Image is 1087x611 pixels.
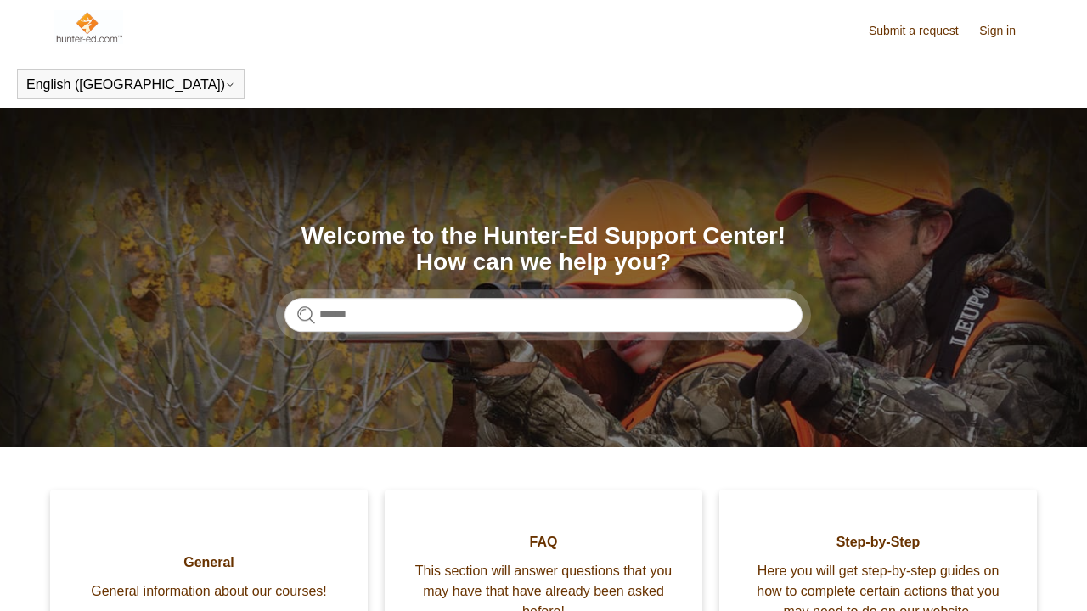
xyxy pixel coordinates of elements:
input: Search [284,298,803,332]
button: English ([GEOGRAPHIC_DATA]) [26,77,235,92]
h1: Welcome to the Hunter-Ed Support Center! How can we help you? [284,223,803,276]
span: FAQ [410,532,677,552]
a: Sign in [979,22,1033,40]
a: Submit a request [869,22,976,40]
span: General information about our courses! [76,581,342,602]
img: Hunter-Ed Help Center home page [54,10,123,44]
span: General [76,552,342,573]
span: Step-by-Step [745,532,1011,552]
